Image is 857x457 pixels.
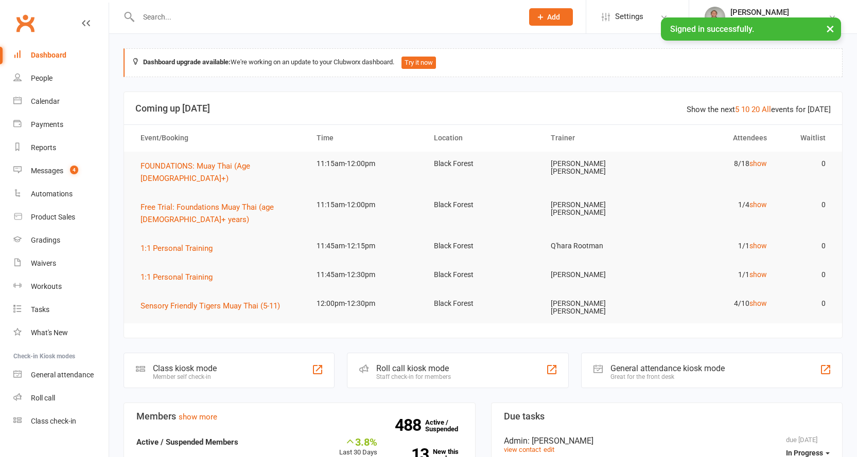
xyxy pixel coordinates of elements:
[749,200,767,209] a: show
[141,244,213,253] span: 1:1 Personal Training
[659,193,776,217] td: 1/4
[776,234,835,258] td: 0
[13,321,109,344] a: What's New
[31,143,56,152] div: Reports
[13,90,109,113] a: Calendar
[136,411,463,422] h3: Members
[687,103,831,116] div: Show the next events for [DATE]
[541,152,659,184] td: [PERSON_NAME] [PERSON_NAME]
[541,234,659,258] td: Q'hara Rootman
[31,328,68,337] div: What's New
[541,291,659,324] td: [PERSON_NAME] [PERSON_NAME]
[425,152,542,176] td: Black Forest
[13,206,109,229] a: Product Sales
[735,105,739,114] a: 5
[751,105,760,114] a: 20
[544,446,554,453] a: edit
[31,394,55,402] div: Roll call
[307,263,425,287] td: 11:45am-12:30pm
[307,291,425,316] td: 12:00pm-12:30pm
[401,57,436,69] button: Try it now
[13,159,109,182] a: Messages 4
[13,252,109,275] a: Waivers
[776,193,835,217] td: 0
[135,10,516,24] input: Search...
[776,152,835,176] td: 0
[141,201,298,226] button: Free Trial: Foundations Muay Thai (age [DEMOGRAPHIC_DATA]+ years)
[504,411,830,422] h3: Due tasks
[776,125,835,151] th: Waitlist
[131,125,307,151] th: Event/Booking
[31,236,60,244] div: Gradings
[705,7,725,27] img: thumb_image1524148262.png
[31,417,76,425] div: Class check-in
[153,373,217,380] div: Member self check-in
[749,299,767,307] a: show
[670,24,754,34] span: Signed in successfully.
[31,51,66,59] div: Dashboard
[307,193,425,217] td: 11:15am-12:00pm
[395,417,425,433] strong: 488
[136,437,238,447] strong: Active / Suspended Members
[31,97,60,105] div: Calendar
[776,291,835,316] td: 0
[13,136,109,159] a: Reports
[141,272,213,282] span: 1:1 Personal Training
[659,152,776,176] td: 8/18
[179,412,217,422] a: show more
[659,234,776,258] td: 1/1
[615,5,643,28] span: Settings
[307,234,425,258] td: 11:45am-12:15pm
[529,8,573,26] button: Add
[659,263,776,287] td: 1/1
[141,300,287,312] button: Sensory Friendly Tigers Muay Thai (5-11)
[307,125,425,151] th: Time
[13,182,109,206] a: Automations
[504,436,830,446] div: Admin
[31,120,63,129] div: Payments
[31,167,63,175] div: Messages
[730,8,828,17] div: [PERSON_NAME]
[425,193,542,217] td: Black Forest
[425,234,542,258] td: Black Forest
[12,10,38,36] a: Clubworx
[749,270,767,279] a: show
[307,152,425,176] td: 11:15am-12:00pm
[13,363,109,387] a: General attendance kiosk mode
[141,203,274,224] span: Free Trial: Foundations Muay Thai (age [DEMOGRAPHIC_DATA]+ years)
[141,301,280,310] span: Sensory Friendly Tigers Muay Thai (5-11)
[659,291,776,316] td: 4/10
[31,371,94,379] div: General attendance
[141,161,250,183] span: FOUNDATIONS: Muay Thai (Age [DEMOGRAPHIC_DATA]+)
[730,17,828,26] div: Southside Muay Thai & Fitness
[13,298,109,321] a: Tasks
[13,229,109,252] a: Gradings
[13,113,109,136] a: Payments
[141,160,298,185] button: FOUNDATIONS: Muay Thai (Age [DEMOGRAPHIC_DATA]+)
[741,105,749,114] a: 10
[504,446,541,453] a: view contact
[13,67,109,90] a: People
[31,74,53,82] div: People
[141,242,220,254] button: 1:1 Personal Training
[749,242,767,250] a: show
[31,259,56,267] div: Waivers
[124,48,843,77] div: We're working on an update to your Clubworx dashboard.
[786,449,823,457] span: In Progress
[376,373,451,380] div: Staff check-in for members
[425,263,542,287] td: Black Forest
[31,190,73,198] div: Automations
[425,125,542,151] th: Location
[425,291,542,316] td: Black Forest
[376,363,451,373] div: Roll call kiosk mode
[610,363,725,373] div: General attendance kiosk mode
[13,387,109,410] a: Roll call
[143,58,231,66] strong: Dashboard upgrade available:
[13,44,109,67] a: Dashboard
[762,105,771,114] a: All
[821,17,839,40] button: ×
[153,363,217,373] div: Class kiosk mode
[541,263,659,287] td: [PERSON_NAME]
[13,275,109,298] a: Workouts
[13,410,109,433] a: Class kiosk mode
